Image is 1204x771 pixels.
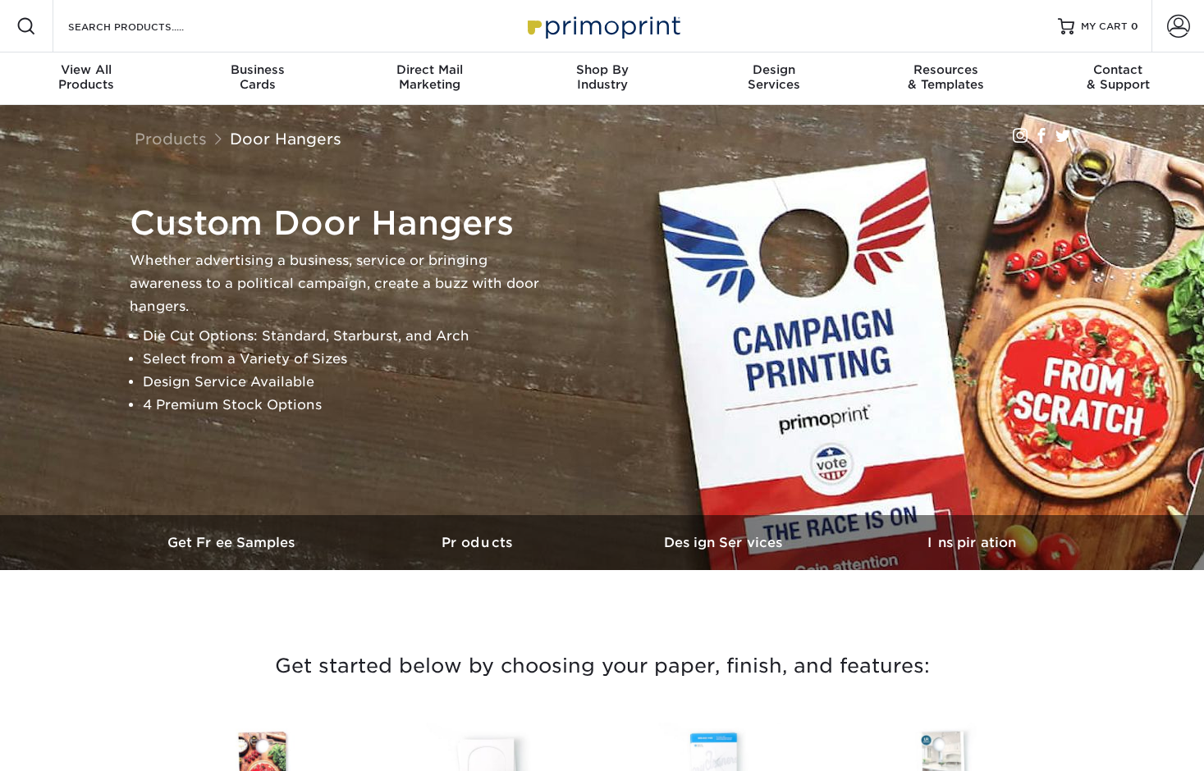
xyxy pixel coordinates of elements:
[143,348,540,371] li: Select from a Variety of Sizes
[143,325,540,348] li: Die Cut Options: Standard, Starburst, and Arch
[344,62,516,92] div: Marketing
[172,52,345,105] a: BusinessCards
[516,62,689,77] span: Shop By
[230,130,341,148] a: Door Hangers
[1131,21,1138,32] span: 0
[130,249,540,318] p: Whether advertising a business, service or bringing awareness to a political campaign, create a b...
[860,62,1032,77] span: Resources
[860,62,1032,92] div: & Templates
[130,203,540,243] h1: Custom Door Hangers
[602,535,849,550] h3: Design Services
[1081,20,1128,34] span: MY CART
[849,515,1095,570] a: Inspiration
[344,62,516,77] span: Direct Mail
[356,515,602,570] a: Products
[602,515,849,570] a: Design Services
[849,535,1095,550] h3: Inspiration
[172,62,345,92] div: Cards
[516,62,689,92] div: Industry
[688,52,860,105] a: DesignServices
[1032,62,1204,92] div: & Support
[356,535,602,550] h3: Products
[172,62,345,77] span: Business
[860,52,1032,105] a: Resources& Templates
[143,371,540,394] li: Design Service Available
[110,515,356,570] a: Get Free Samples
[688,62,860,77] span: Design
[520,8,684,43] img: Primoprint
[143,394,540,417] li: 4 Premium Stock Options
[344,52,516,105] a: Direct MailMarketing
[688,62,860,92] div: Services
[66,16,227,36] input: SEARCH PRODUCTS.....
[135,130,207,148] a: Products
[122,629,1083,703] h3: Get started below by choosing your paper, finish, and features:
[110,535,356,550] h3: Get Free Samples
[1032,62,1204,77] span: Contact
[1032,52,1204,105] a: Contact& Support
[516,52,689,105] a: Shop ByIndustry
